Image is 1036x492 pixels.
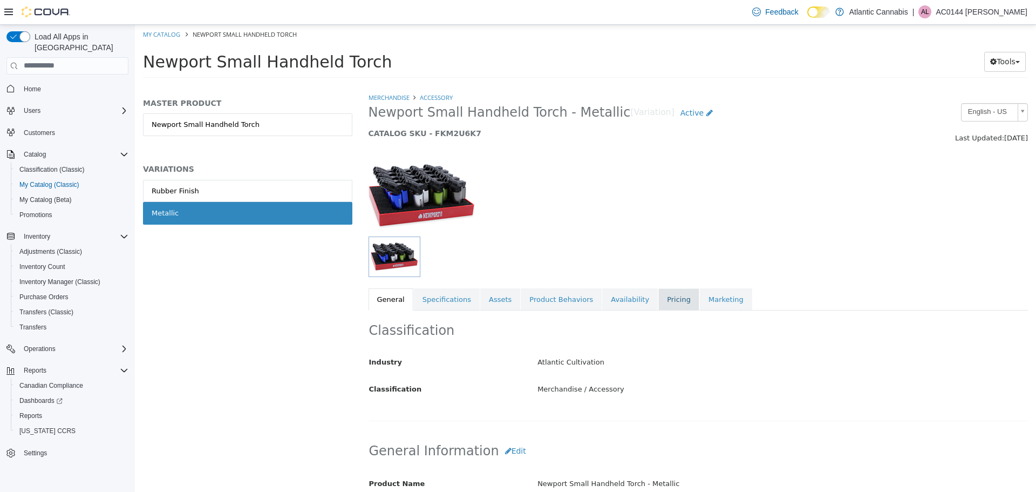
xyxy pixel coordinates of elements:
button: Classification (Classic) [11,162,133,177]
div: Metallic [17,183,44,194]
span: Operations [19,342,128,355]
span: Customers [24,129,55,137]
span: Users [19,104,128,117]
span: My Catalog (Classic) [19,180,79,189]
button: Inventory [2,229,133,244]
button: Transfers (Classic) [11,305,133,320]
a: English - US [826,78,893,97]
span: Reports [19,364,128,377]
span: Dashboards [15,394,128,407]
a: Purchase Orders [15,291,73,304]
a: Marketing [565,264,617,286]
a: Transfers (Classic) [15,306,78,319]
span: Users [24,106,40,115]
a: Home [19,83,45,96]
button: Customers [2,125,133,140]
span: Load All Apps in [GEOGRAPHIC_DATA] [30,31,128,53]
span: Promotions [19,211,52,219]
div: AC0144 Lawrenson Dennis [918,5,931,18]
button: Settings [2,445,133,461]
h5: CATALOG SKU - FKM2U6K7 [234,104,724,113]
a: Settings [19,447,51,460]
button: Inventory Count [11,259,133,274]
a: My Catalog (Classic) [15,178,84,191]
a: My Catalog [8,5,45,14]
button: Reports [19,364,51,377]
span: Adjustments (Classic) [19,247,82,256]
button: Reports [2,363,133,378]
button: Operations [2,341,133,356]
span: Washington CCRS [15,424,128,437]
span: Settings [24,449,47,457]
span: Dashboards [19,396,63,405]
span: Classification (Classic) [15,163,128,176]
span: [US_STATE] CCRS [19,427,76,435]
span: Customers [19,126,128,139]
span: Home [24,85,41,93]
p: | [912,5,915,18]
span: Purchase Orders [15,291,128,304]
span: Newport Small Handheld Torch - Metallic [234,79,496,96]
span: Transfers [15,321,128,334]
span: Newport Small Handheld Torch [8,28,257,46]
span: Inventory Count [15,260,128,273]
button: Catalog [2,147,133,162]
a: Newport Small Handheld Torch [8,89,217,111]
p: Atlantic Cannabis [849,5,908,18]
button: Users [2,103,133,118]
button: Canadian Compliance [11,378,133,393]
button: [US_STATE] CCRS [11,423,133,439]
span: My Catalog (Beta) [15,193,128,206]
button: Reports [11,408,133,423]
button: Inventory [19,230,54,243]
button: Inventory Manager (Classic) [11,274,133,289]
div: Rubber Finish [17,161,64,172]
span: AL [921,5,929,18]
small: [Variation] [495,84,539,92]
button: Catalog [19,148,50,161]
button: My Catalog (Beta) [11,192,133,207]
a: Merchandise [234,69,275,77]
span: Purchase Orders [19,293,69,301]
a: Product Behaviors [386,264,467,286]
span: Newport Small Handheld Torch [58,5,162,14]
span: My Catalog (Beta) [19,196,72,204]
span: English - US [827,79,878,96]
nav: Complex example [6,77,128,489]
a: Assets [345,264,385,286]
a: Inventory Count [15,260,70,273]
span: Canadian Compliance [15,379,128,392]
a: Promotions [15,208,57,221]
button: Purchase Orders [11,289,133,305]
span: Catalog [19,148,128,161]
span: Active [546,84,569,92]
button: My Catalog (Classic) [11,177,133,192]
span: Inventory [24,232,50,241]
a: Availability [467,264,523,286]
span: Inventory Count [19,262,65,271]
span: Inventory [19,230,128,243]
h2: Classification [234,298,893,314]
div: Atlantic Cultivation [394,328,901,347]
button: Promotions [11,207,133,223]
span: Industry [234,333,268,341]
button: Operations [19,342,60,355]
span: Last Updated: [820,109,869,117]
span: Feedback [765,6,798,17]
a: Accessory [285,69,318,77]
span: Transfers (Classic) [15,306,128,319]
a: Dashboards [15,394,67,407]
h5: VARIATIONS [8,139,217,149]
span: [DATE] [869,109,893,117]
a: My Catalog (Beta) [15,193,76,206]
a: Specifications [279,264,345,286]
a: Pricing [523,264,564,286]
h2: General Information [234,416,893,436]
p: AC0144 [PERSON_NAME] [936,5,1027,18]
span: Catalog [24,150,46,159]
button: Tools [849,27,891,47]
a: Feedback [748,1,802,23]
span: My Catalog (Classic) [15,178,128,191]
span: Transfers (Classic) [19,308,73,316]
